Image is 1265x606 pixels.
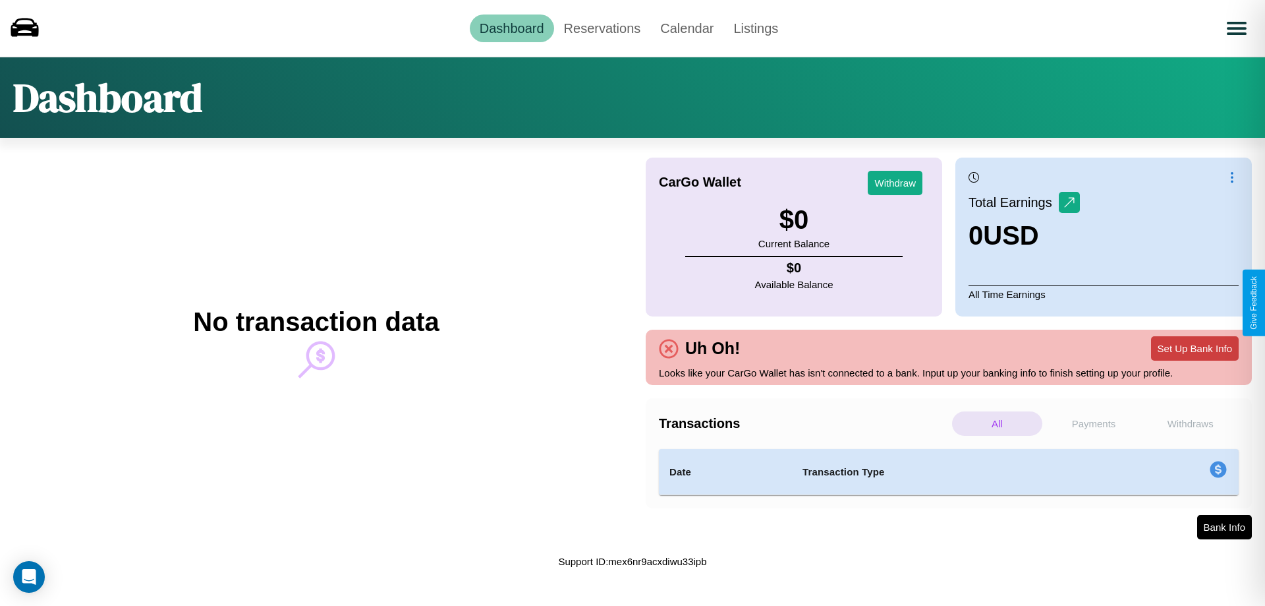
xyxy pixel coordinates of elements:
[969,221,1080,251] h3: 0 USD
[755,276,833,293] p: Available Balance
[723,15,788,42] a: Listings
[758,205,829,235] h3: $ 0
[1249,276,1258,330] div: Give Feedback
[969,191,1059,214] p: Total Earnings
[802,464,1102,480] h4: Transaction Type
[554,15,651,42] a: Reservations
[1145,411,1235,436] p: Withdraws
[470,15,554,42] a: Dashboard
[13,71,202,125] h1: Dashboard
[650,15,723,42] a: Calendar
[969,285,1239,303] p: All Time Earnings
[558,553,706,570] p: Support ID: mex6nr9acxdiwu33ipb
[868,171,922,195] button: Withdraw
[1151,336,1239,361] button: Set Up Bank Info
[193,307,439,337] h2: No transaction data
[755,260,833,276] h4: $ 0
[1049,411,1139,436] p: Payments
[659,364,1239,382] p: Looks like your CarGo Wallet has isn't connected to a bank. Input up your banking info to finish ...
[679,339,746,358] h4: Uh Oh!
[952,411,1042,436] p: All
[669,464,781,480] h4: Date
[13,561,45,593] div: Open Intercom Messenger
[659,416,949,431] h4: Transactions
[1197,515,1252,539] button: Bank Info
[659,175,741,190] h4: CarGo Wallet
[758,235,829,253] p: Current Balance
[659,449,1239,495] table: simple table
[1218,10,1255,47] button: Open menu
